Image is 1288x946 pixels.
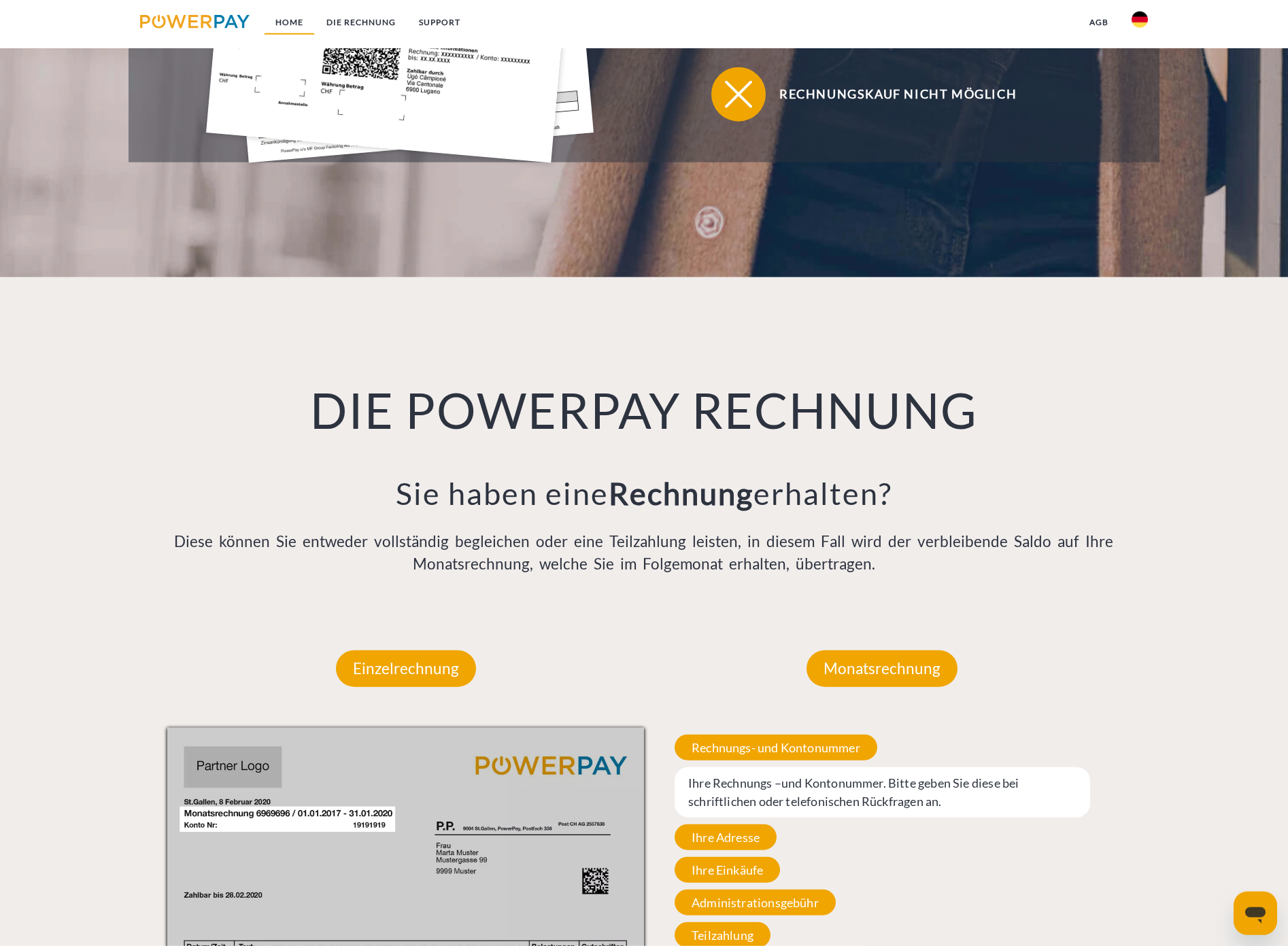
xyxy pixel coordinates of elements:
[167,474,1121,512] h3: Sie haben eine erhalten?
[315,10,407,35] a: DIE RECHNUNG
[711,67,1065,122] button: Rechnungskauf nicht möglich
[675,824,777,850] span: Ihre Adresse
[407,10,472,35] a: SUPPORT
[675,857,780,883] span: Ihre Einkäufe
[675,890,836,915] span: Administrationsgebühr
[807,650,957,687] p: Monatsrechnung
[609,475,753,512] b: Rechnung
[675,735,877,760] span: Rechnungs- und Kontonummer
[731,67,1064,122] span: Rechnungskauf nicht möglich
[264,10,315,35] a: Home
[675,767,1090,818] span: Ihre Rechnungs –und Kontonummer. Bitte geben Sie diese bei schriftlichen oder telefonischen Rückf...
[167,379,1121,440] h1: DIE POWERPAY RECHNUNG
[140,15,250,29] img: logo-powerpay.svg
[167,530,1121,576] p: Diese können Sie entweder vollständig begleichen oder eine Teilzahlung leisten, in diesem Fall wi...
[1078,10,1120,35] a: agb
[722,77,756,111] img: qb_close.svg
[1132,12,1148,28] img: de
[1234,892,1277,935] iframe: Schaltfläche zum Öffnen des Messaging-Fensters
[336,650,476,687] p: Einzelrechnung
